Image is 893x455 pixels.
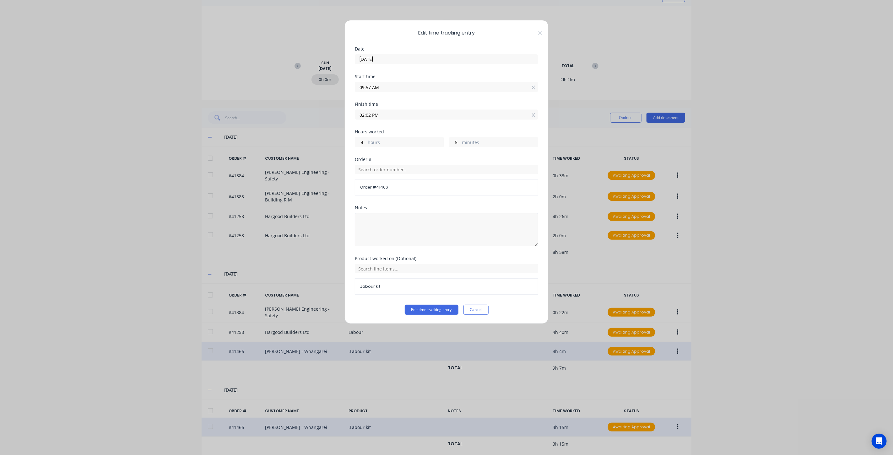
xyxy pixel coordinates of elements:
[355,264,538,273] input: Search line items...
[355,256,538,261] div: Product worked on (Optional)
[355,29,538,37] span: Edit time tracking entry
[872,434,887,449] div: Open Intercom Messenger
[355,74,538,79] div: Start time
[355,157,538,162] div: Order #
[355,165,538,174] input: Search order number...
[463,305,489,315] button: Cancel
[360,284,533,289] span: .Labour kit
[462,139,538,147] label: minutes
[355,130,538,134] div: Hours worked
[355,102,538,106] div: Finish time
[355,206,538,210] div: Notes
[355,137,366,147] input: 0
[355,47,538,51] div: Date
[405,305,458,315] button: Edit time tracking entry
[449,137,460,147] input: 0
[360,185,533,190] span: Order # 41466
[368,139,444,147] label: hours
